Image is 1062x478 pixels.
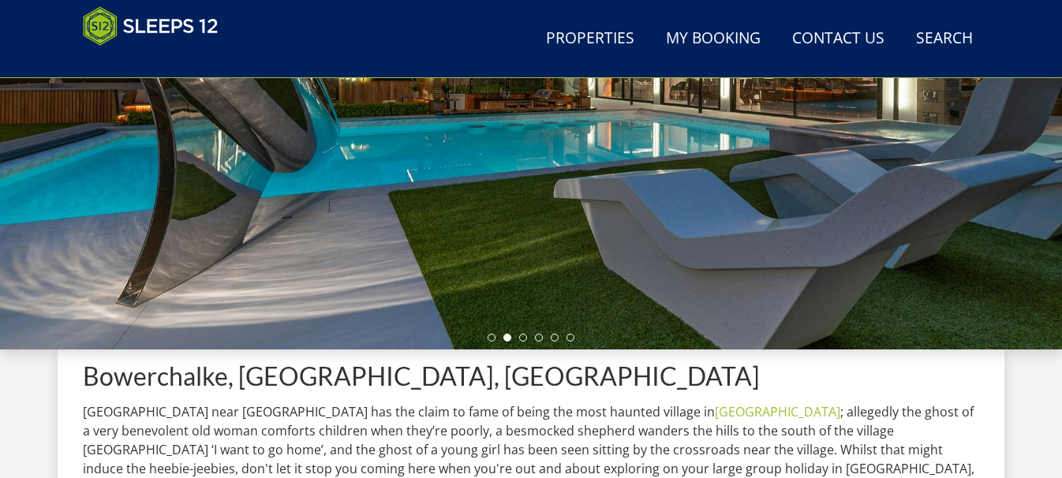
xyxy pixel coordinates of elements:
iframe: Customer reviews powered by Trustpilot [75,55,241,69]
a: Contact Us [786,21,891,57]
a: [GEOGRAPHIC_DATA] [715,403,840,420]
a: My Booking [660,21,767,57]
a: Properties [540,21,641,57]
h1: Bowerchalke, [GEOGRAPHIC_DATA], [GEOGRAPHIC_DATA] [83,362,979,390]
img: Sleeps 12 [83,6,219,46]
a: Search [910,21,979,57]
